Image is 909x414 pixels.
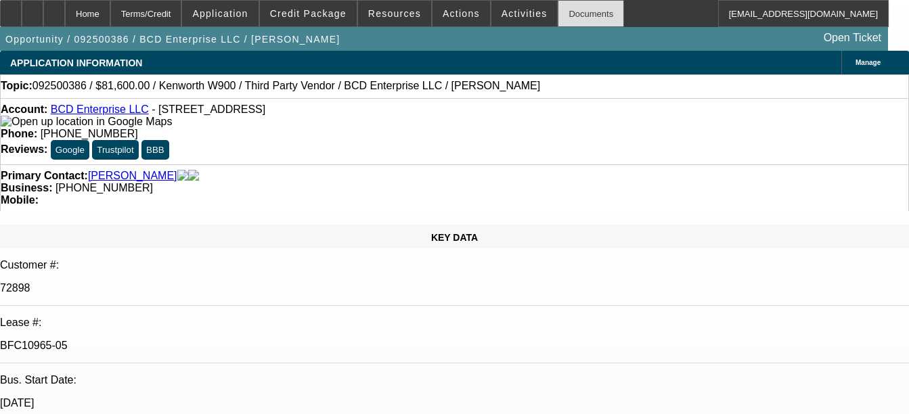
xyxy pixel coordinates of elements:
[1,103,47,115] strong: Account:
[1,182,52,193] strong: Business:
[368,8,421,19] span: Resources
[141,140,169,160] button: BBB
[1,116,172,127] a: View Google Maps
[1,170,88,182] strong: Primary Contact:
[856,59,881,66] span: Manage
[1,143,47,155] strong: Reviews:
[56,182,153,193] span: [PHONE_NUMBER]
[192,8,248,19] span: Application
[10,57,142,68] span: APPLICATION INFORMATION
[491,1,558,26] button: Activities
[92,140,138,160] button: Trustpilot
[32,80,540,92] span: 092500386 / $81,600.00 / Kenworth W900 / Third Party Vendor / BCD Enterprise LLC / [PERSON_NAME]
[51,103,149,115] a: BCD Enterprise LLC
[88,170,177,182] a: [PERSON_NAME]
[502,8,548,19] span: Activities
[818,26,887,49] a: Open Ticket
[177,170,188,182] img: facebook-icon.png
[41,128,138,139] span: [PHONE_NUMBER]
[431,232,478,243] span: KEY DATA
[270,8,347,19] span: Credit Package
[182,1,258,26] button: Application
[188,170,199,182] img: linkedin-icon.png
[1,116,172,128] img: Open up location in Google Maps
[1,128,37,139] strong: Phone:
[260,1,357,26] button: Credit Package
[443,8,480,19] span: Actions
[51,140,89,160] button: Google
[152,103,265,115] span: - [STREET_ADDRESS]
[5,34,340,45] span: Opportunity / 092500386 / BCD Enterprise LLC / [PERSON_NAME]
[1,80,32,92] strong: Topic:
[358,1,431,26] button: Resources
[433,1,490,26] button: Actions
[1,194,39,206] strong: Mobile:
